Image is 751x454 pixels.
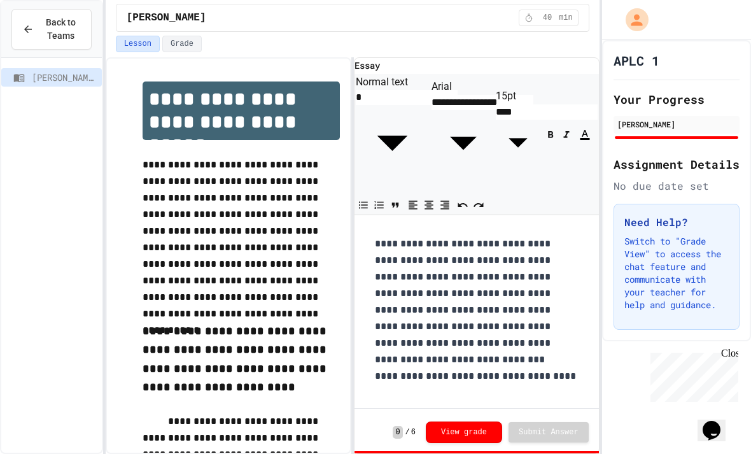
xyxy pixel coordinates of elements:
div: [PERSON_NAME] [617,118,736,130]
div: 15pt [496,89,540,104]
span: 40 [537,13,558,23]
button: Quote [388,195,403,214]
iframe: chat widget [698,403,738,441]
div: Chat with us now!Close [5,5,88,81]
span: min [559,13,573,23]
iframe: chat widget [645,348,738,402]
span: [PERSON_NAME] [127,10,206,25]
button: Undo (⌘+Z) [455,195,470,214]
span: 0 [393,426,402,439]
p: Switch to "Grade View" to access the chat feature and communicate with your teacher for help and ... [624,235,729,311]
button: Align Right [437,195,453,214]
button: Bullet List [356,195,371,214]
span: Back to Teams [41,16,81,43]
div: No due date set [614,178,740,194]
h2: Assignment Details [614,155,740,173]
div: Normal text [356,74,429,90]
button: Grade [162,36,202,52]
span: [PERSON_NAME] [32,71,97,84]
button: Numbered List [372,195,387,214]
button: Align Left [405,195,421,214]
button: Back to Teams [11,9,92,50]
span: Submit Answer [519,427,579,437]
button: Submit Answer [509,422,589,443]
h6: Essay [354,58,599,74]
button: Italic (⌘+I) [559,125,574,144]
span: 6 [411,427,416,437]
button: Redo (⌘+⇧+Z) [471,195,486,214]
button: Align Center [421,195,437,214]
span: / [405,427,410,437]
button: Lesson [116,36,160,52]
h3: Need Help? [624,215,729,230]
h1: APLC 1 [614,52,659,69]
h2: Your Progress [614,90,740,108]
div: My Account [612,5,652,34]
button: View grade [426,422,502,443]
div: Arial [432,79,495,94]
button: Bold (⌘+B) [543,125,558,144]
